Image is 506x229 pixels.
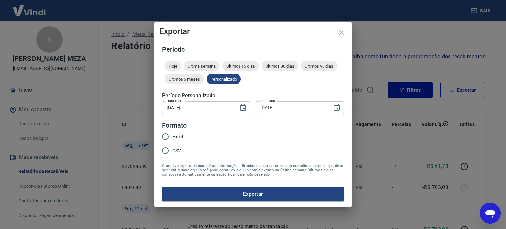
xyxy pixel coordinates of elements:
span: CSV [172,147,181,154]
div: Últimos 90 dias [301,61,337,71]
span: Últimos 6 meses [165,77,204,82]
div: Hoje [165,61,181,71]
input: DD/MM/YYYY [162,101,234,114]
div: Personalizado [207,74,241,84]
span: Últimos 15 dias [222,64,259,69]
button: Exportar [162,187,344,201]
iframe: Botão para abrir a janela de mensagens [480,203,501,224]
input: DD/MM/YYYY [256,101,327,114]
span: Excel [172,133,183,140]
span: Últimos 30 dias [262,64,298,69]
button: close [333,25,349,41]
label: Data final [260,99,275,103]
h4: Exportar [159,27,347,35]
h5: Período [162,46,344,53]
span: Últimos 90 dias [301,64,337,69]
div: Últimos 30 dias [262,61,298,71]
span: Última semana [184,64,220,69]
label: Data inicial [167,99,183,103]
span: O arquivo exportado conterá as informações filtradas na tela anterior com exceção do período que ... [162,164,344,177]
span: Hoje [165,64,181,69]
button: Choose date, selected date is 15 de set de 2025 [330,101,343,114]
h5: Período Personalizado [162,92,344,99]
button: Choose date, selected date is 11 de set de 2025 [237,101,250,114]
div: Últimos 15 dias [222,61,259,71]
span: Personalizado [207,77,241,82]
div: Última semana [184,61,220,71]
div: Últimos 6 meses [165,74,204,84]
legend: Formato [162,121,187,130]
